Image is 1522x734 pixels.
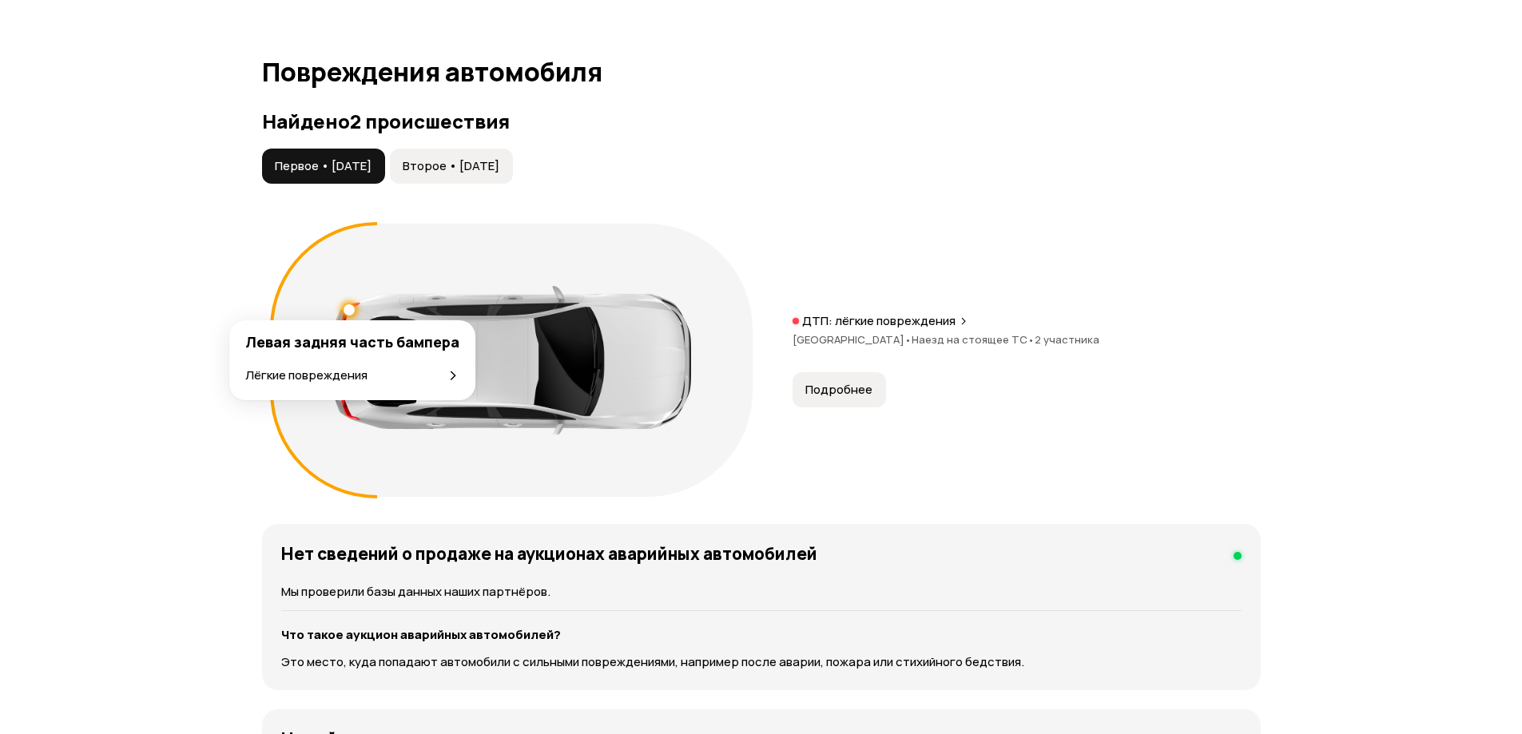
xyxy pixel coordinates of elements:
[281,653,1242,671] p: Это место, куда попадают автомобили с сильными повреждениями, например после аварии, пожара или с...
[912,332,1035,347] span: Наезд на стоящее ТС
[802,313,956,329] p: ДТП: лёгкие повреждения
[275,158,372,174] span: Первое • [DATE]
[262,58,1261,86] h1: Повреждения автомобиля
[281,583,1242,601] p: Мы проверили базы данных наших партнёров.
[390,149,513,184] button: Второе • [DATE]
[245,367,368,384] p: Лёгкие повреждения
[262,149,385,184] button: Первое • [DATE]
[262,110,1261,133] h3: Найдено 2 происшествия
[793,332,912,347] span: [GEOGRAPHIC_DATA]
[281,626,561,643] strong: Что такое аукцион аварийных автомобилей?
[904,332,912,347] span: •
[793,372,886,407] button: Подробнее
[403,158,499,174] span: Второе • [DATE]
[1035,332,1099,347] span: 2 участника
[805,382,872,398] span: Подробнее
[245,333,459,351] h4: Левая задняя часть бампера
[1027,332,1035,347] span: •
[281,543,817,564] h4: Нет сведений о продаже на аукционах аварийных автомобилей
